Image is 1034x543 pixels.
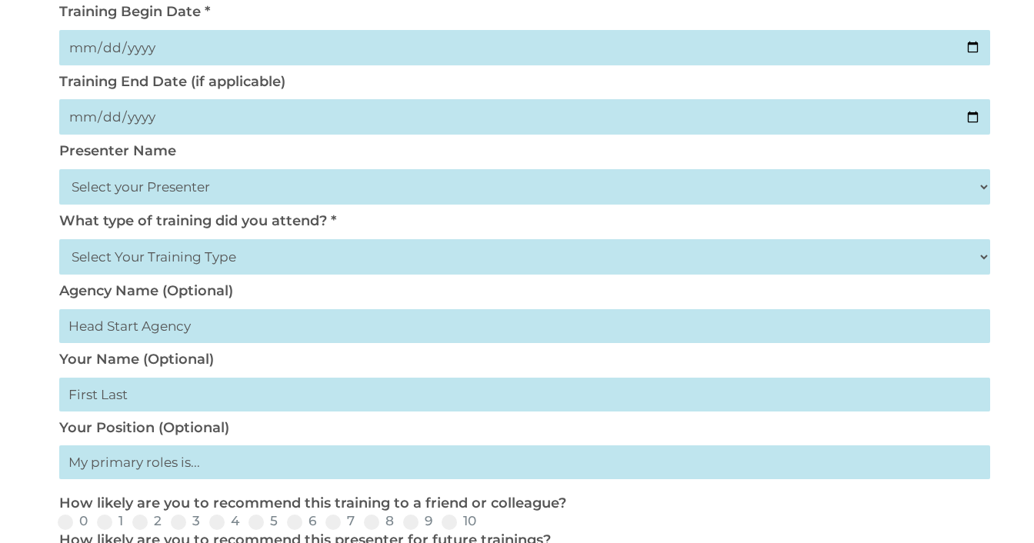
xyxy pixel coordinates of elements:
[325,515,355,528] label: 7
[58,515,88,528] label: 0
[59,351,214,368] label: Your Name (Optional)
[171,515,200,528] label: 3
[59,73,285,90] label: Training End Date (if applicable)
[364,515,394,528] label: 8
[132,515,162,528] label: 2
[403,515,432,528] label: 9
[209,515,239,528] label: 4
[59,419,229,436] label: Your Position (Optional)
[442,515,476,528] label: 10
[59,3,210,20] label: Training Begin Date *
[287,515,316,528] label: 6
[59,212,336,229] label: What type of training did you attend? *
[59,495,982,513] p: How likely are you to recommend this training to a friend or colleague?
[97,515,123,528] label: 1
[248,515,278,528] label: 5
[59,309,990,343] input: Head Start Agency
[59,445,990,479] input: My primary roles is...
[59,378,990,411] input: First Last
[59,142,176,159] label: Presenter Name
[59,282,233,299] label: Agency Name (Optional)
